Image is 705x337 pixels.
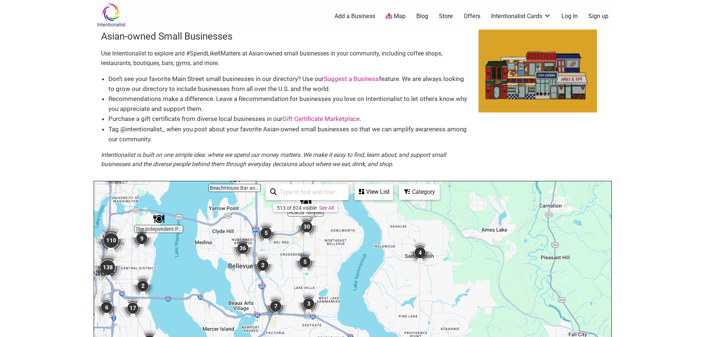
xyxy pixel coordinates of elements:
[294,251,316,273] div: 5
[131,228,153,250] div: 9
[232,237,254,259] div: 36
[561,12,578,20] a: Log In
[255,222,277,244] div: 5
[132,275,154,297] div: 2
[277,185,344,199] input: Type to find and filter...
[335,12,375,20] a: Add a Business
[298,293,320,315] div: 3
[96,226,126,255] div: 110
[479,30,597,112] img: AAPIHM_square-min-scaled.jpg
[93,253,122,282] div: 138
[409,242,431,264] div: 4
[355,185,392,199] div: View List
[101,151,446,168] em: Intentionalist is built on one simple idea: where we spend our money matters. We make it easy to ...
[319,205,334,211] a: See All
[101,49,471,68] p: Use Intentionalist to explore and #SpendLikeItMatters at Asian-owned small businesses in your com...
[439,12,453,20] a: Store
[252,254,274,276] div: 2
[400,185,439,199] div: Category
[265,295,287,317] div: 7
[588,12,608,20] a: Sign up
[94,3,129,27] img: Intentionalist
[108,74,471,94] li: Don’t see your favorite Main Street small businesses in our directory? Use our feature. We are al...
[416,12,428,20] a: Blog
[153,213,164,225] div: The Independent Pizzeria
[491,12,551,20] a: Intentionalist Cards
[101,30,471,43] h3: Asian-owned Small Businesses
[122,297,144,319] div: 17
[296,216,318,238] div: 30
[108,94,471,114] li: Recommendations make a difference. Leave a Recommendation for businesses you love on Intentionali...
[108,124,471,144] li: Tag @intentionalist_ when you post about your favorite Asian-owned small businesses so that we ca...
[464,12,480,20] a: Offers
[277,205,317,211] div: 513 of 824 visible
[324,75,379,82] a: Suggest a Business
[386,12,406,21] a: Map
[399,184,440,200] div: Filter by category
[282,115,360,122] a: Gift Certificate Marketplace
[266,184,349,200] div: Type to search and filter
[108,114,471,124] li: Purchase a gift certificate from diverse local businesses in our .
[355,184,393,200] div: See a list of the visible businesses
[95,296,118,319] div: 6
